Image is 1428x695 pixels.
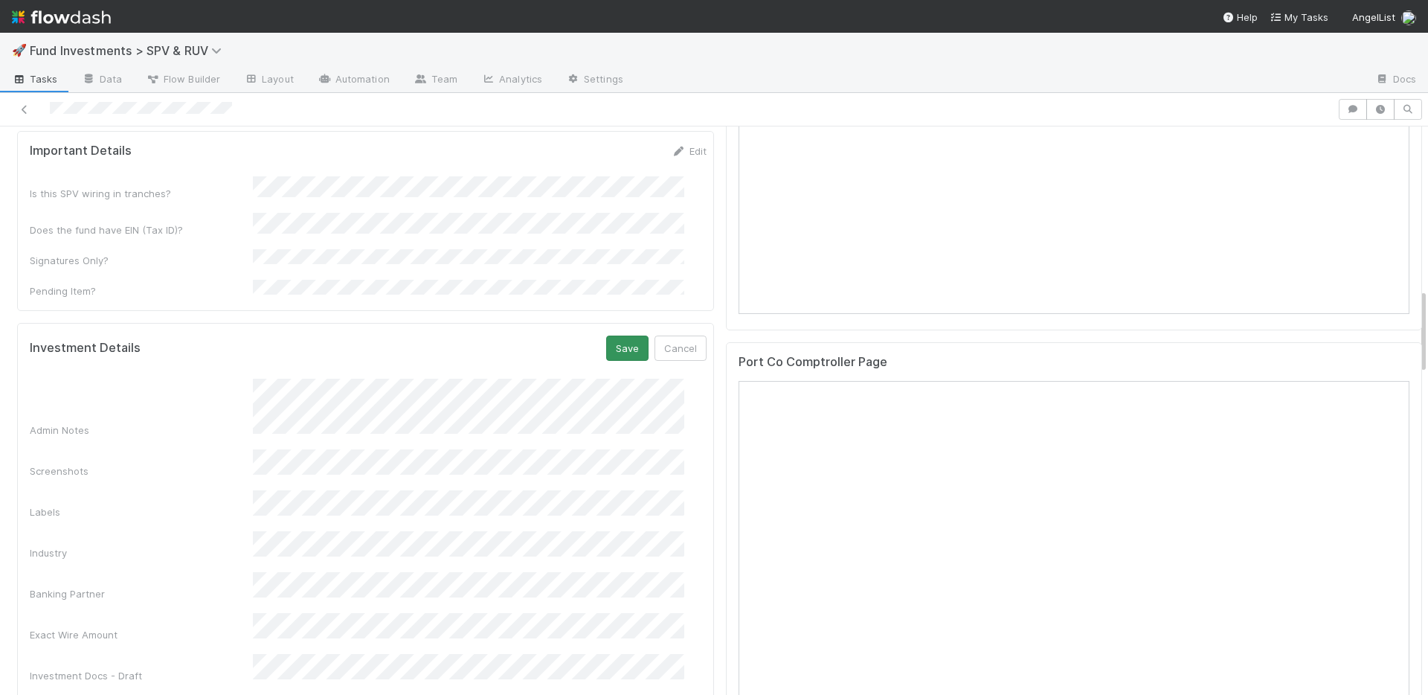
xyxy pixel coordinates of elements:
[70,68,134,92] a: Data
[30,505,253,519] div: Labels
[1222,10,1258,25] div: Help
[30,186,253,201] div: Is this SPV wiring in tranches?
[469,68,554,92] a: Analytics
[30,144,132,158] h5: Important Details
[30,668,253,683] div: Investment Docs - Draft
[12,71,58,86] span: Tasks
[1363,68,1428,92] a: Docs
[30,423,253,438] div: Admin Notes
[30,341,141,356] h5: Investment Details
[672,145,707,157] a: Edit
[134,68,232,92] a: Flow Builder
[606,336,649,361] button: Save
[1401,10,1416,25] img: avatar_ddac2f35-6c49-494a-9355-db49d32eca49.png
[30,253,253,268] div: Signatures Only?
[554,68,635,92] a: Settings
[30,284,253,298] div: Pending Item?
[739,355,887,370] h5: Port Co Comptroller Page
[1270,10,1328,25] a: My Tasks
[232,68,306,92] a: Layout
[30,627,253,642] div: Exact Wire Amount
[30,545,253,560] div: Industry
[30,586,253,601] div: Banking Partner
[146,71,220,86] span: Flow Builder
[30,43,229,58] span: Fund Investments > SPV & RUV
[1270,11,1328,23] span: My Tasks
[12,4,111,30] img: logo-inverted-e16ddd16eac7371096b0.svg
[30,464,253,478] div: Screenshots
[12,44,27,57] span: 🚀
[30,222,253,237] div: Does the fund have EIN (Tax ID)?
[654,336,707,361] button: Cancel
[1352,11,1395,23] span: AngelList
[402,68,469,92] a: Team
[306,68,402,92] a: Automation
